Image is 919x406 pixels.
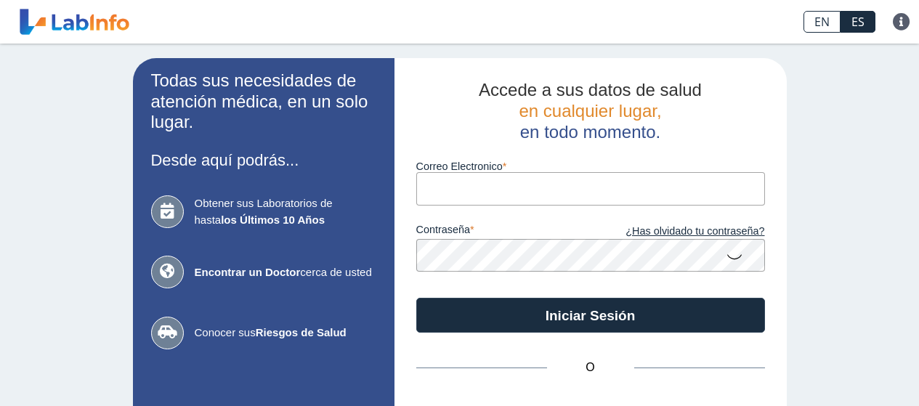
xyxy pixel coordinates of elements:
span: en todo momento. [520,122,660,142]
label: Correo Electronico [416,161,765,172]
a: ES [841,11,875,33]
h3: Desde aquí podrás... [151,151,376,169]
span: Conocer sus [195,325,376,341]
b: Riesgos de Salud [256,326,347,338]
span: Accede a sus datos de salud [479,80,702,100]
a: EN [803,11,841,33]
span: O [547,359,634,376]
label: contraseña [416,224,591,240]
span: Obtener sus Laboratorios de hasta [195,195,376,228]
b: Encontrar un Doctor [195,266,301,278]
b: los Últimos 10 Años [221,214,325,226]
a: ¿Has olvidado tu contraseña? [591,224,765,240]
h2: Todas sus necesidades de atención médica, en un solo lugar. [151,70,376,133]
button: Iniciar Sesión [416,298,765,333]
span: cerca de usted [195,264,376,281]
span: en cualquier lugar, [519,101,661,121]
